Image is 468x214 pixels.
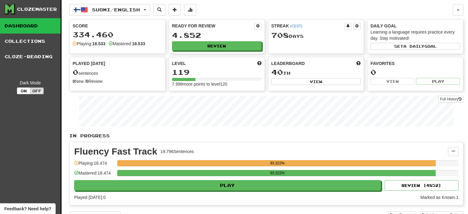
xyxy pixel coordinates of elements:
span: Played [DATE] [73,60,105,67]
div: 93.322% [119,160,436,166]
button: Off [30,87,44,94]
button: Seta dailygoal [370,43,460,50]
span: 0 [73,68,78,76]
div: th [271,68,361,76]
div: Playing: 18.474 [74,160,114,170]
span: Level [172,60,186,67]
div: New / Review [73,78,162,84]
div: sentences [73,68,162,76]
div: Learning a language requires practice every day. Stay motivated! [370,29,460,41]
button: Review (4852) [385,180,458,191]
div: Ready for Review [172,23,254,29]
span: 40 [271,68,283,76]
div: 19.796 Sentences [160,148,194,155]
div: 119 [172,68,262,76]
div: Playing: [73,41,106,47]
a: Full History [438,96,463,103]
button: View [370,78,414,85]
button: On [17,87,30,94]
div: 93.322% [119,170,436,176]
button: Review [172,41,262,50]
div: 0 [370,68,460,76]
button: Play [74,180,381,191]
a: (CEST) [290,24,302,28]
p: In Progress [69,133,463,139]
strong: 0 [86,79,89,84]
button: Suomi/English [69,4,150,16]
div: Score [73,23,162,29]
button: Play [416,78,460,85]
span: Suomi / English [92,7,140,12]
button: More stats [184,4,196,16]
span: Open feedback widget [4,206,51,212]
div: Marked as Known: 1 [420,194,458,200]
div: Dark Mode [5,80,56,86]
div: 7.998 more points to level 120 [172,81,262,87]
div: Daily Goal [370,23,460,29]
span: 708 [271,31,289,39]
strong: 18.533 [132,41,145,46]
span: a daily [403,44,424,48]
strong: 18.533 [92,41,106,46]
div: 334.460 [73,31,162,38]
div: Mastered: 18.474 [74,170,114,180]
div: Fluency Fast Track [74,147,157,156]
div: Mastered: [109,41,145,47]
div: 4.852 [172,31,262,39]
button: Add sentence to collection [169,4,181,16]
div: Streak [271,23,345,29]
button: View [271,78,361,85]
div: Clozemaster [17,6,57,12]
button: Search sentences [153,4,166,16]
span: Played [DATE]: 0 [74,195,106,200]
div: Day s [271,31,361,39]
strong: 0 [73,79,75,84]
span: Leaderboard [271,60,305,67]
div: Favorites [370,60,460,67]
span: Score more points to level up [257,60,262,67]
span: This week in points, UTC [356,60,361,67]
